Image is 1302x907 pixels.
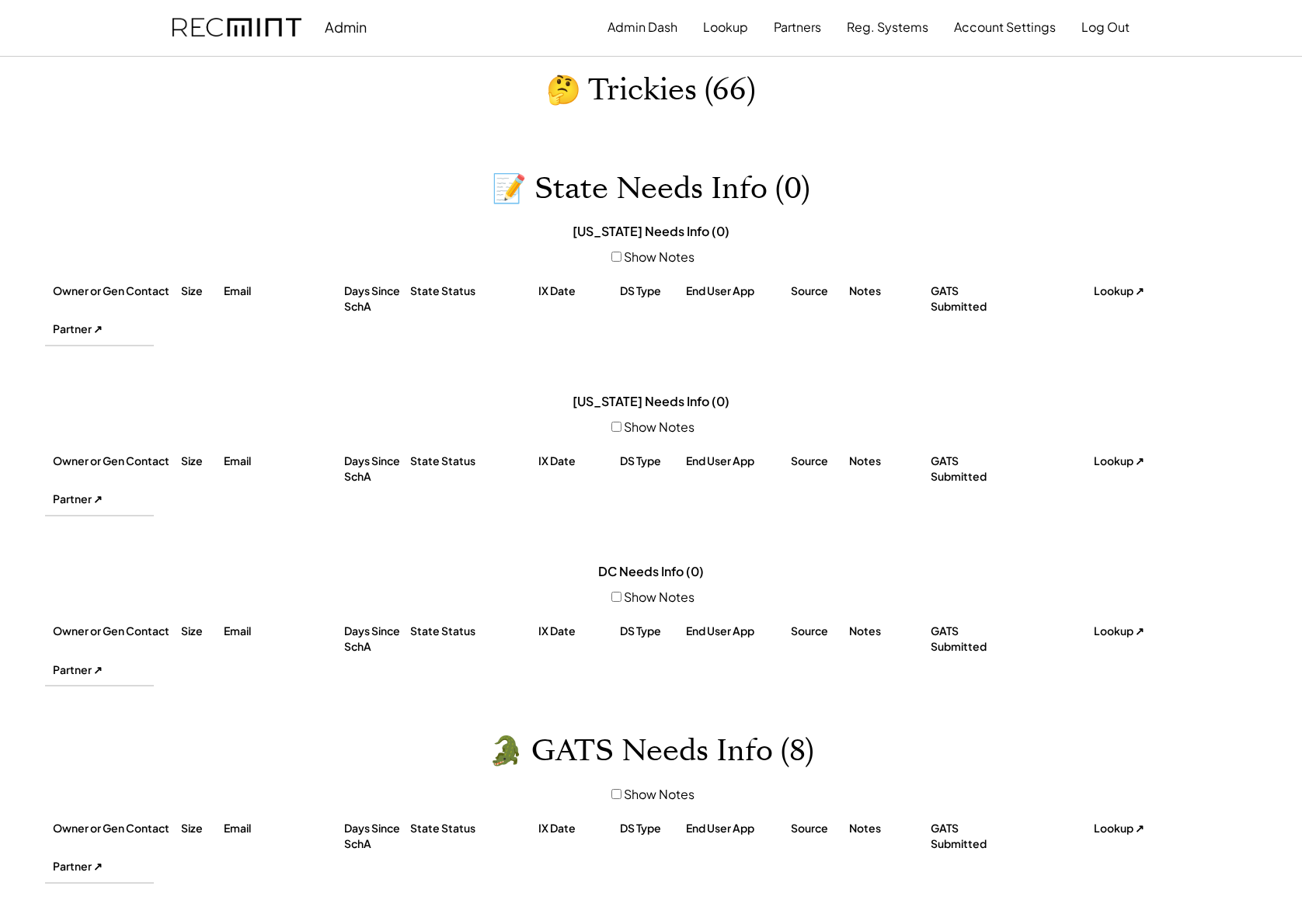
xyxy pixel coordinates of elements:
[181,624,220,639] div: Size
[224,624,340,639] div: Email
[849,283,927,299] div: Notes
[53,624,177,639] div: Owner or Gen Contact
[849,821,927,836] div: Notes
[624,589,695,605] label: Show Notes
[53,492,154,507] div: Partner ↗
[620,283,682,299] div: DS Type
[607,12,677,43] button: Admin Dash
[344,453,406,484] div: Days Since SchA
[53,821,177,836] div: Owner or Gen Contact
[598,563,704,580] div: DC Needs Info (0)
[573,223,729,240] div: [US_STATE] Needs Info (0)
[538,283,616,299] div: IX Date
[620,624,682,639] div: DS Type
[53,283,177,299] div: Owner or Gen Contact
[1081,12,1130,43] button: Log Out
[53,453,177,469] div: Owner or Gen Contact
[954,12,1056,43] button: Account Settings
[686,453,787,469] div: End User App
[538,453,616,469] div: IX Date
[546,72,756,109] h1: 🤔 Trickies (66)
[620,821,682,836] div: DS Type
[224,821,340,836] div: Email
[624,786,695,802] label: Show Notes
[931,624,1008,654] div: GATS Submitted
[931,283,1008,314] div: GATS Submitted
[344,283,406,314] div: Days Since SchA
[931,453,1008,484] div: GATS Submitted
[686,821,787,836] div: End User App
[410,453,534,469] div: State Status
[1094,821,1156,836] div: Lookup ↗
[774,12,821,43] button: Partners
[224,283,340,299] div: Email
[344,624,406,654] div: Days Since SchA
[53,321,154,337] div: Partner ↗
[181,283,220,299] div: Size
[624,419,695,435] label: Show Notes
[847,12,928,43] button: Reg. Systems
[686,624,787,639] div: End User App
[224,453,340,469] div: Email
[410,624,534,639] div: State Status
[624,248,695,265] label: Show Notes
[172,18,301,37] img: recmint-logotype%403x.png
[931,821,1008,851] div: GATS Submitted
[538,624,616,639] div: IX Date
[181,453,220,469] div: Size
[791,453,845,469] div: Source
[538,821,616,836] div: IX Date
[1094,283,1156,299] div: Lookup ↗
[489,733,814,770] h1: 🐊 GATS Needs Info (8)
[53,859,154,874] div: Partner ↗
[492,171,810,207] h1: 📝 State Needs Info (0)
[181,821,220,836] div: Size
[703,12,748,43] button: Lookup
[791,624,845,639] div: Source
[1094,453,1156,469] div: Lookup ↗
[410,283,534,299] div: State Status
[849,624,927,639] div: Notes
[791,821,845,836] div: Source
[344,821,406,851] div: Days Since SchA
[1094,624,1156,639] div: Lookup ↗
[849,453,927,469] div: Notes
[620,453,682,469] div: DS Type
[410,821,534,836] div: State Status
[686,283,787,299] div: End User App
[573,393,729,410] div: [US_STATE] Needs Info (0)
[325,18,367,36] div: Admin
[791,283,845,299] div: Source
[53,662,154,678] div: Partner ↗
